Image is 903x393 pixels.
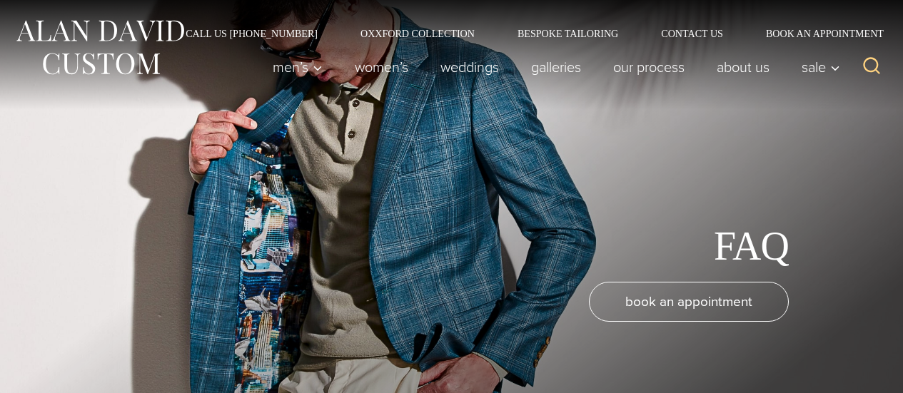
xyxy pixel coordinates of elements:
[625,291,752,312] span: book an appointment
[425,53,515,81] a: weddings
[339,29,496,39] a: Oxxford Collection
[257,53,848,81] nav: Primary Navigation
[496,29,640,39] a: Bespoke Tailoring
[597,53,701,81] a: Our Process
[164,29,339,39] a: Call Us [PHONE_NUMBER]
[701,53,786,81] a: About Us
[854,50,889,84] button: View Search Form
[273,60,323,74] span: Men’s
[714,223,789,270] h1: FAQ
[745,29,889,39] a: Book an Appointment
[14,16,186,79] img: Alan David Custom
[589,282,789,322] a: book an appointment
[164,29,889,39] nav: Secondary Navigation
[515,53,597,81] a: Galleries
[339,53,425,81] a: Women’s
[802,60,840,74] span: Sale
[640,29,745,39] a: Contact Us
